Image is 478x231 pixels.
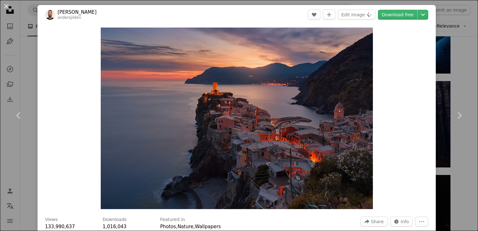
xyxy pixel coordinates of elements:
[45,217,58,223] h3: Views
[401,217,409,226] span: Info
[440,85,478,146] a: Next
[101,28,373,209] button: Zoom in on this image
[360,217,387,227] button: Share this image
[418,10,428,20] button: Choose download size
[195,224,221,229] a: Wallpapers
[415,217,428,227] button: More Actions
[193,224,195,229] span: ,
[177,224,193,229] a: Nature
[160,224,176,229] a: Photos
[58,15,81,20] a: andersjilden
[308,10,320,20] button: Like
[371,217,384,226] span: Share
[45,224,75,229] span: 133,990,637
[101,28,373,209] img: aerial view of village on mountain cliff during orange sunset
[378,10,417,20] a: Download free
[103,224,126,229] span: 1,016,043
[390,217,413,227] button: Stats about this image
[45,10,55,20] img: Go to Anders Jildén's profile
[103,217,127,223] h3: Downloads
[323,10,335,20] button: Add to Collection
[58,9,97,15] a: [PERSON_NAME]
[176,224,178,229] span: ,
[160,217,185,223] h3: Featured in
[338,10,375,20] button: Edit image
